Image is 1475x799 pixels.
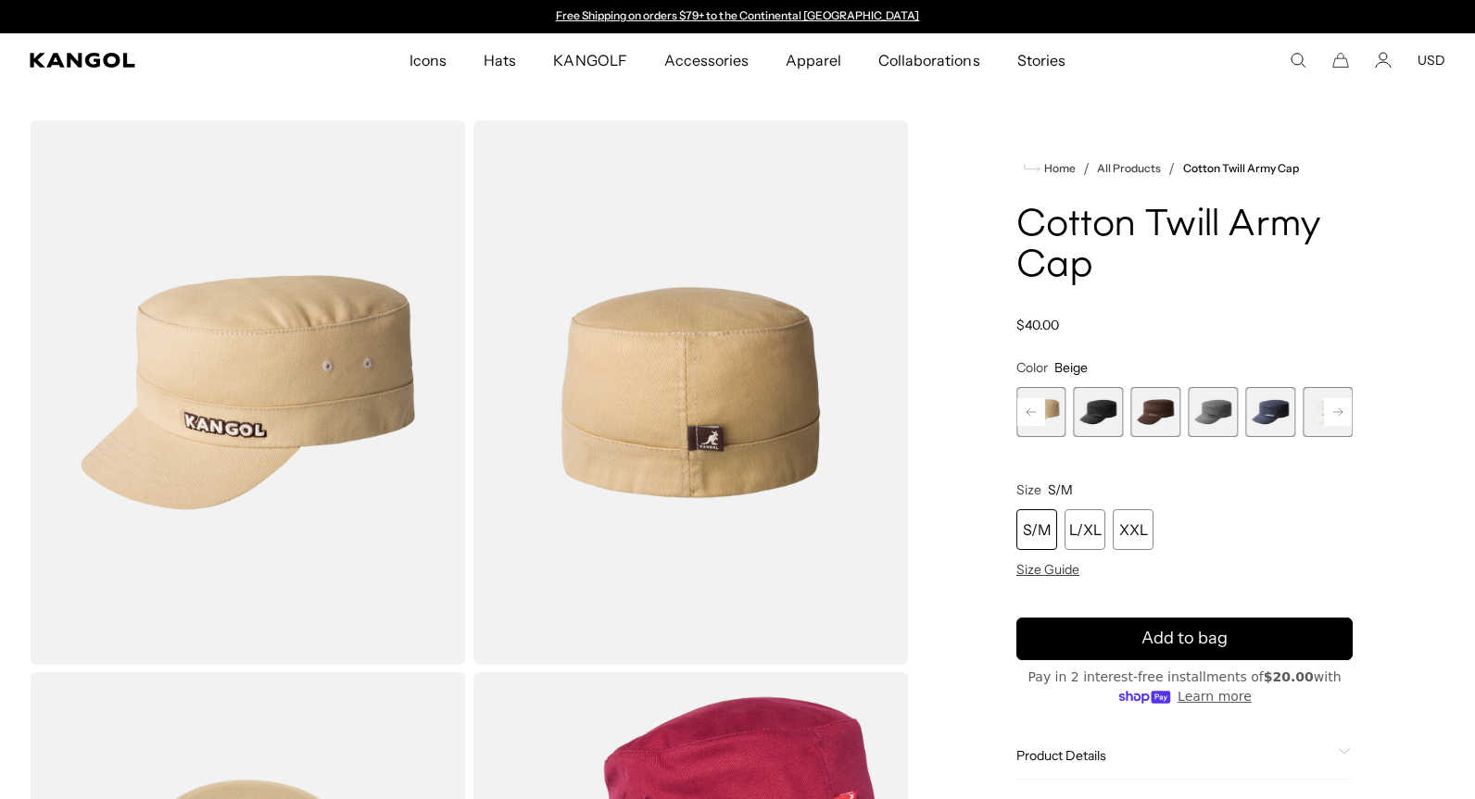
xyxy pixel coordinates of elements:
li: / [1076,157,1090,180]
div: XXL [1113,509,1154,550]
a: Cotton Twill Army Cap [1183,162,1300,175]
div: 7 of 9 [1245,387,1295,437]
h1: Cotton Twill Army Cap [1016,206,1353,287]
div: Announcement [547,9,928,24]
div: L/XL [1065,509,1105,550]
span: Beige [1054,359,1088,376]
a: Hats [465,33,535,87]
div: 5 of 9 [1131,387,1181,437]
label: Black [1074,387,1124,437]
a: All Products [1097,162,1161,175]
label: Navy [1245,387,1295,437]
div: S/M [1016,509,1057,550]
img: color-beige [30,120,466,665]
span: Accessories [664,33,749,87]
summary: Search here [1290,52,1306,69]
a: Home [1024,160,1076,177]
span: Home [1040,162,1076,175]
span: Size [1016,481,1041,498]
div: 1 of 2 [547,9,928,24]
span: Apparel [786,33,841,87]
button: USD [1418,52,1445,69]
div: 4 of 9 [1074,387,1124,437]
label: Beige [1016,387,1066,437]
span: Collaborations [878,33,979,87]
span: Icons [410,33,447,87]
span: $40.00 [1016,317,1059,333]
a: Account [1375,52,1392,69]
label: Brown [1131,387,1181,437]
li: / [1161,157,1175,180]
span: KANGOLF [553,33,626,87]
a: Accessories [646,33,767,87]
span: Product Details [1016,747,1330,764]
span: Size Guide [1016,561,1079,578]
nav: breadcrumbs [1016,157,1353,180]
button: Add to bag [1016,618,1353,660]
span: Stories [1017,33,1065,87]
span: Add to bag [1141,626,1228,651]
div: 3 of 9 [1016,387,1066,437]
a: Stories [999,33,1084,87]
slideshow-component: Announcement bar [547,9,928,24]
span: S/M [1048,481,1073,498]
a: Collaborations [860,33,998,87]
a: Icons [391,33,465,87]
div: 8 of 9 [1303,387,1353,437]
span: Color [1016,359,1048,376]
div: 6 of 9 [1188,387,1238,437]
img: color-beige [473,120,910,665]
a: Apparel [767,33,860,87]
button: Cart [1332,52,1349,69]
label: Grey [1188,387,1238,437]
span: Hats [484,33,516,87]
a: Free Shipping on orders $79+ to the Continental [GEOGRAPHIC_DATA] [556,8,920,22]
label: White [1303,387,1353,437]
a: Kangol [30,53,271,68]
a: KANGOLF [535,33,645,87]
